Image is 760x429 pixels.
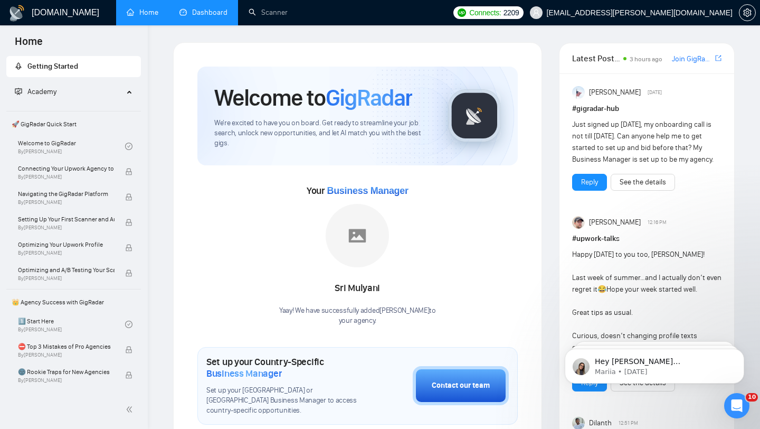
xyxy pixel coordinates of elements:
[279,279,436,297] div: Sri Mulyani
[18,239,115,250] span: Optimizing Your Upwork Profile
[326,204,389,267] img: placeholder.png
[18,265,115,275] span: Optimizing and A/B Testing Your Scanner for Better Results
[206,356,360,379] h1: Set up your Country-Specific
[589,417,612,429] span: Dilanth
[279,306,436,326] div: Yaay! We have successfully added [PERSON_NAME] to
[125,244,132,251] span: lock
[572,103,721,115] h1: # gigradar-hub
[125,321,132,328] span: check-circle
[572,52,620,65] span: Latest Posts from the GigRadar Community
[214,83,412,112] h1: Welcome to
[6,56,141,77] li: Getting Started
[724,393,749,418] iframe: Intercom live chat
[125,143,132,150] span: check-circle
[126,404,136,415] span: double-left
[7,292,140,313] span: 👑 Agency Success with GigRadar
[597,285,606,294] span: 😂
[572,120,714,164] span: Just signed up [DATE], my onboarding call is not till [DATE]. Can anyone help me to get started t...
[125,168,132,175] span: lock
[206,386,360,416] span: Set up your [GEOGRAPHIC_DATA] or [GEOGRAPHIC_DATA] Business Manager to access country-specific op...
[18,189,115,199] span: Navigating the GigRadar Platform
[125,269,132,277] span: lock
[18,367,115,377] span: 🌚 Rookie Traps for New Agencies
[448,89,501,142] img: gigradar-logo.png
[746,393,758,402] span: 10
[18,163,115,174] span: Connecting Your Upwork Agency to GigRadar
[18,313,125,336] a: 1️⃣ Start HereBy[PERSON_NAME]
[715,53,721,63] a: export
[572,250,721,352] span: Happy [DATE] to you too, [PERSON_NAME]! Last week of summer…and I actually don’t even regret it H...
[27,62,78,71] span: Getting Started
[18,174,115,180] span: By [PERSON_NAME]
[458,8,466,17] img: upwork-logo.png
[15,62,22,70] span: rocket
[125,193,132,201] span: lock
[18,199,115,206] span: By [PERSON_NAME]
[15,87,56,96] span: Academy
[469,7,501,18] span: Connects:
[214,118,431,148] span: We're excited to have you on board. Get ready to streamline your job search, unlock new opportuni...
[589,217,641,228] span: [PERSON_NAME]
[619,418,638,428] span: 12:51 PM
[327,185,408,196] span: Business Manager
[18,135,125,158] a: Welcome to GigRadarBy[PERSON_NAME]
[18,214,115,225] span: Setting Up Your First Scanner and Auto-Bidder
[326,83,412,112] span: GigRadar
[630,55,662,63] span: 3 hours ago
[549,327,760,400] iframe: Intercom notifications message
[18,225,115,231] span: By [PERSON_NAME]
[739,4,756,21] button: setting
[125,219,132,226] span: lock
[18,352,115,358] span: By [PERSON_NAME]
[572,233,721,245] h1: # upwork-talks
[432,380,490,391] div: Contact our team
[307,185,408,197] span: Your
[648,218,667,227] span: 12:16 PM
[15,88,22,95] span: fund-projection-screen
[572,86,585,99] img: Anisuzzaman Khan
[572,174,607,191] button: Reply
[572,216,585,229] img: Igor Šalagin
[206,368,282,379] span: Business Manager
[413,366,509,405] button: Contact our team
[18,377,115,384] span: By [PERSON_NAME]
[279,316,436,326] p: your agency .
[8,5,25,22] img: logo
[127,8,158,17] a: homeHome
[125,371,132,379] span: lock
[125,346,132,353] span: lock
[18,275,115,282] span: By [PERSON_NAME]
[18,250,115,256] span: By [PERSON_NAME]
[179,8,227,17] a: dashboardDashboard
[620,176,666,188] a: See the details
[27,87,56,96] span: Academy
[533,9,540,16] span: user
[611,174,675,191] button: See the details
[739,8,755,17] span: setting
[589,87,641,98] span: [PERSON_NAME]
[6,34,51,56] span: Home
[739,8,756,17] a: setting
[7,114,140,135] span: 🚀 GigRadar Quick Start
[581,176,598,188] a: Reply
[648,88,662,97] span: [DATE]
[18,341,115,352] span: ⛔ Top 3 Mistakes of Pro Agencies
[503,7,519,18] span: 2209
[249,8,288,17] a: searchScanner
[715,54,721,62] span: export
[672,53,713,65] a: Join GigRadar Slack Community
